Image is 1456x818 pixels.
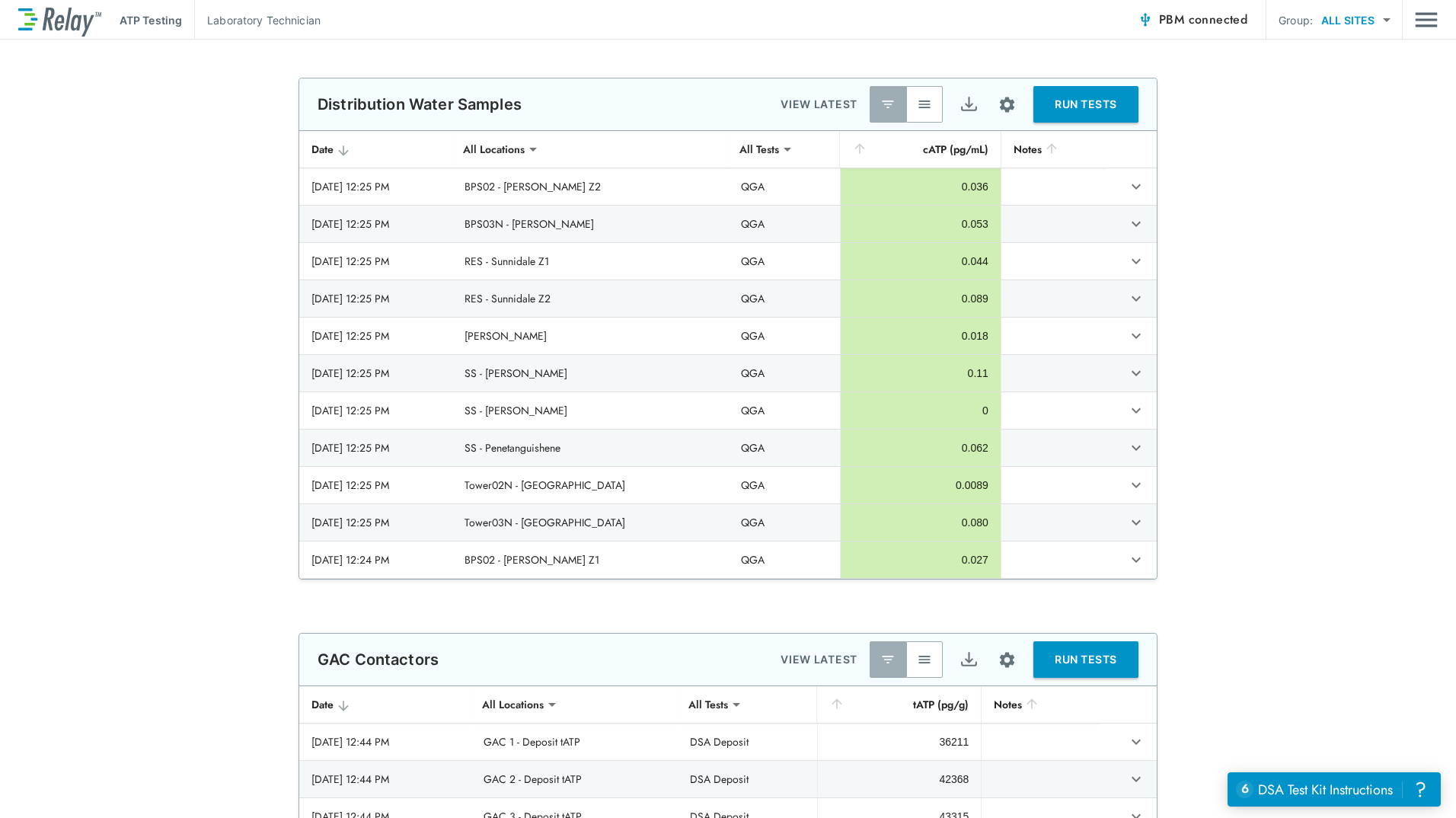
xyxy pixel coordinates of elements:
div: All Tests [729,134,790,165]
img: LuminUltra Relay [18,4,101,37]
button: expand row [1123,248,1149,274]
img: Latest [880,652,896,667]
div: 0.018 [853,328,988,343]
button: Export [950,86,987,123]
td: SS - [PERSON_NAME] [452,392,730,429]
th: Date [299,131,452,168]
button: RUN TESTS [1033,641,1138,678]
div: 0.11 [853,366,988,381]
button: expand row [1123,435,1149,461]
div: [DATE] 12:25 PM [311,216,440,232]
td: DSA Deposit [678,761,817,797]
div: 0.080 [853,515,988,530]
div: All Locations [452,134,535,165]
td: QGA [729,318,839,354]
td: SS - [PERSON_NAME] [452,355,730,391]
div: [DATE] 12:44 PM [311,772,459,787]
td: [PERSON_NAME] [452,318,730,354]
div: 0.089 [853,291,988,306]
td: QGA [729,504,839,541]
div: 0.0089 [853,478,988,493]
td: RES - Sunnidale Z1 [452,243,730,280]
td: QGA [729,355,839,391]
div: 0.044 [853,254,988,269]
button: expand row [1123,510,1149,535]
td: BPS02 - [PERSON_NAME] Z1 [452,542,730,578]
div: 42368 [830,772,969,787]
p: Distribution Water Samples [318,95,522,113]
td: SS - Penetanguishene [452,430,730,466]
p: VIEW LATEST [781,95,857,113]
td: BPS03N - [PERSON_NAME] [452,206,730,242]
div: All Locations [471,689,554,720]
p: Group: [1279,12,1313,28]
p: VIEW LATEST [781,650,857,669]
div: [DATE] 12:24 PM [311,552,440,567]
button: expand row [1123,323,1149,349]
div: 0.053 [853,216,988,232]
button: Site setup [987,85,1027,125]
div: Notes [1014,140,1094,158]
td: QGA [729,280,839,317]
button: PBM connected [1132,5,1253,35]
button: expand row [1123,174,1149,200]
td: GAC 1 - Deposit tATP [471,724,678,760]
div: cATP (pg/mL) [852,140,988,158]
img: View All [917,97,932,112]
td: RES - Sunnidale Z2 [452,280,730,317]
td: QGA [729,542,839,578]
td: GAC 2 - Deposit tATP [471,761,678,797]
table: sticky table [299,131,1157,579]
button: expand row [1123,547,1149,573]
img: Connected Icon [1138,12,1153,27]
div: [DATE] 12:25 PM [311,291,440,306]
div: [DATE] 12:25 PM [311,440,440,455]
div: Notes [994,695,1088,714]
button: Export [950,641,987,678]
div: All Tests [678,689,739,720]
div: 0.027 [853,552,988,567]
p: ATP Testing [120,12,182,28]
button: expand row [1123,729,1149,755]
div: [DATE] 12:25 PM [311,366,440,381]
img: Settings Icon [998,95,1017,114]
button: expand row [1123,211,1149,237]
th: Date [299,686,471,724]
button: Site setup [987,640,1027,680]
td: QGA [729,467,839,503]
p: GAC Contactors [318,650,439,669]
div: [DATE] 12:25 PM [311,403,440,418]
td: Tower02N - [GEOGRAPHIC_DATA] [452,467,730,503]
div: 0.036 [853,179,988,194]
td: QGA [729,430,839,466]
img: Export Icon [959,650,979,669]
button: expand row [1123,360,1149,386]
img: Export Icon [959,95,979,114]
div: [DATE] 12:25 PM [311,328,440,343]
iframe: Resource center [1228,772,1441,807]
div: 36211 [830,734,969,749]
td: DSA Deposit [678,724,817,760]
div: [DATE] 12:44 PM [311,734,459,749]
div: [DATE] 12:25 PM [311,254,440,269]
td: QGA [729,392,839,429]
td: QGA [729,243,839,280]
button: expand row [1123,286,1149,312]
img: Latest [880,97,896,112]
td: QGA [729,168,839,205]
div: tATP (pg/g) [829,695,969,714]
span: PBM [1159,9,1247,30]
td: Tower03N - [GEOGRAPHIC_DATA] [452,504,730,541]
td: QGA [729,206,839,242]
img: Settings Icon [998,650,1017,669]
button: Main menu [1415,5,1438,34]
p: Laboratory Technician [207,12,321,28]
div: 0 [853,403,988,418]
span: connected [1189,11,1248,28]
div: [DATE] 12:25 PM [311,515,440,530]
div: 0.062 [853,440,988,455]
button: expand row [1123,398,1149,423]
